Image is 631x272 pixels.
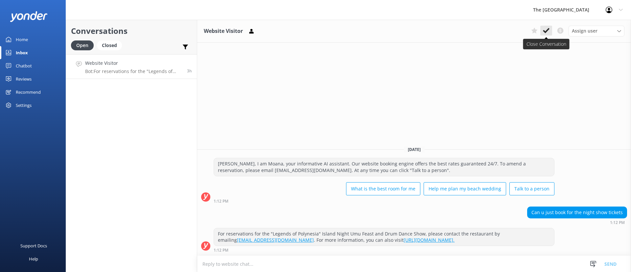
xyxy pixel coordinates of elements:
[204,27,243,36] h3: Website Visitor
[404,147,425,152] span: [DATE]
[237,237,314,243] a: [EMAIL_ADDRESS][DOMAIN_NAME]
[16,46,28,59] div: Inbox
[71,41,97,49] a: Open
[527,207,627,218] div: Can u just book for the night show tickets
[71,40,94,50] div: Open
[85,60,182,67] h4: Website Visitor
[572,27,597,35] span: Assign user
[29,252,38,265] div: Help
[214,248,554,252] div: Sep 20 2025 01:12pm (UTC -10:00) Pacific/Honolulu
[424,182,506,195] button: Help me plan my beach wedding
[610,221,625,225] strong: 1:12 PM
[346,182,420,195] button: What is the best room for me
[10,11,48,22] img: yonder-white-logo.png
[20,239,47,252] div: Support Docs
[16,86,41,99] div: Recommend
[214,199,554,203] div: Sep 20 2025 01:12pm (UTC -10:00) Pacific/Honolulu
[404,237,455,243] a: [URL][DOMAIN_NAME].
[16,99,32,112] div: Settings
[569,26,624,36] div: Assign User
[214,248,228,252] strong: 1:12 PM
[71,25,192,37] h2: Conversations
[85,68,182,74] p: Bot: For reservations for the "Legends of Polynesia" Island Night Umu Feast and Drum Dance Show, ...
[509,182,554,195] button: Talk to a person
[16,59,32,72] div: Chatbot
[214,199,228,203] strong: 1:12 PM
[214,158,554,176] div: [PERSON_NAME], I am Moana, your informative AI assistant. Our website booking engine offers the b...
[187,68,192,74] span: Sep 20 2025 01:12pm (UTC -10:00) Pacific/Honolulu
[66,54,197,79] a: Website VisitorBot:For reservations for the "Legends of Polynesia" Island Night Umu Feast and Dru...
[16,72,32,86] div: Reviews
[97,41,125,49] a: Closed
[16,33,28,46] div: Home
[97,40,122,50] div: Closed
[214,228,554,246] div: For reservations for the "Legends of Polynesia" Island Night Umu Feast and Drum Dance Show, pleas...
[527,220,627,225] div: Sep 20 2025 01:12pm (UTC -10:00) Pacific/Honolulu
